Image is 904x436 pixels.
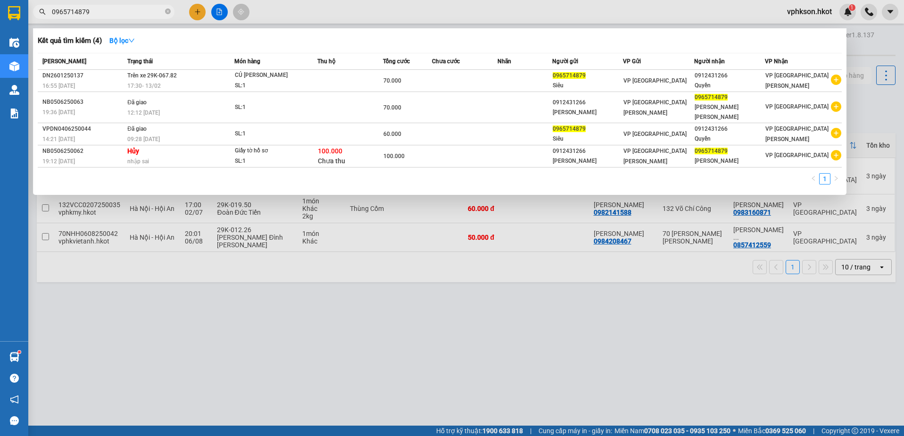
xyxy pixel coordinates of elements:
div: 0912431266 [695,71,765,81]
span: 19:12 [DATE] [42,158,75,165]
span: VP [GEOGRAPHIC_DATA][PERSON_NAME] [623,99,687,116]
span: Nhãn [498,58,511,65]
div: NB0506250063 [42,97,124,107]
span: VP [GEOGRAPHIC_DATA] [623,131,687,137]
span: Đã giao [127,126,147,132]
span: Chưa thu [318,157,345,165]
img: warehouse-icon [9,352,19,362]
img: logo-vxr [8,6,20,20]
span: [PERSON_NAME] [42,58,86,65]
span: 17:30 - 13/02 [127,83,161,89]
strong: Hủy [127,147,139,155]
span: VP [GEOGRAPHIC_DATA] [765,152,829,159]
span: 0965714879 [553,126,586,132]
span: right [833,176,839,181]
div: NB0506250062 [42,146,124,156]
span: 100.000 [383,153,405,159]
span: 100.000 [318,147,342,155]
span: plus-circle [831,150,841,160]
a: 1 [820,174,830,184]
span: 16:55 [DATE] [42,83,75,89]
span: VP [GEOGRAPHIC_DATA][PERSON_NAME] [623,148,687,165]
span: VP [GEOGRAPHIC_DATA] [765,103,829,110]
li: 1 [819,173,830,184]
div: VPDN0406250044 [42,124,124,134]
span: VP Nhận [765,58,788,65]
div: Quyền [695,134,765,144]
div: Quyền [695,81,765,91]
strong: Bộ lọc [109,37,135,44]
span: close-circle [165,8,171,14]
span: down [128,37,135,44]
img: warehouse-icon [9,38,19,48]
span: Tổng cước [383,58,410,65]
span: plus-circle [831,101,841,112]
div: [PERSON_NAME] [695,156,765,166]
span: Người nhận [694,58,725,65]
span: 14:21 [DATE] [42,136,75,143]
span: Trạng thái [127,58,153,65]
button: right [830,173,842,184]
div: [PERSON_NAME] [553,108,623,117]
button: left [808,173,819,184]
span: Trên xe 29K-067.82 [127,72,177,79]
span: VP [GEOGRAPHIC_DATA][PERSON_NAME] [765,72,829,89]
span: Chưa cước [432,58,460,65]
span: 0965714879 [695,148,728,154]
div: [PERSON_NAME] [553,156,623,166]
li: Previous Page [808,173,819,184]
span: notification [10,395,19,404]
span: left [811,176,816,181]
span: Đã giao [127,99,147,106]
img: warehouse-icon [9,85,19,95]
h3: Kết quả tìm kiếm ( 4 ) [38,36,102,46]
span: Món hàng [234,58,260,65]
span: VP Gửi [623,58,641,65]
span: message [10,416,19,425]
span: VP [GEOGRAPHIC_DATA][PERSON_NAME] [765,126,829,143]
div: SL: 1 [235,81,306,91]
span: 09:28 [DATE] [127,136,160,143]
li: Next Page [830,173,842,184]
div: SL: 1 [235,129,306,139]
img: solution-icon [9,109,19,118]
button: Bộ lọcdown [102,33,142,48]
div: SL: 1 [235,102,306,113]
span: Người gửi [552,58,578,65]
div: 0912431266 [553,146,623,156]
span: 60.000 [383,131,401,137]
div: Giấy tờ hồ sơ [235,146,306,156]
div: DN2601250137 [42,71,124,81]
span: Thu hộ [317,58,335,65]
div: SL: 1 [235,156,306,167]
span: 70.000 [383,104,401,111]
span: VP [GEOGRAPHIC_DATA] [623,77,687,84]
sup: 1 [18,351,21,353]
span: close-circle [165,8,171,17]
span: 0965714879 [553,72,586,79]
input: Tìm tên, số ĐT hoặc mã đơn [52,7,163,17]
span: 19:36 [DATE] [42,109,75,116]
div: Siêu [553,81,623,91]
span: nhập sai [127,158,149,165]
span: plus-circle [831,128,841,138]
div: Siêu [553,134,623,144]
div: CỦ [PERSON_NAME] [235,70,306,81]
div: [PERSON_NAME] [PERSON_NAME] [695,102,765,122]
span: search [39,8,46,15]
img: warehouse-icon [9,61,19,71]
span: plus-circle [831,75,841,85]
span: question-circle [10,374,19,383]
span: 0965714879 [695,94,728,101]
span: 12:12 [DATE] [127,109,160,116]
span: 70.000 [383,77,401,84]
div: 0912431266 [553,98,623,108]
div: 0912431266 [695,124,765,134]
